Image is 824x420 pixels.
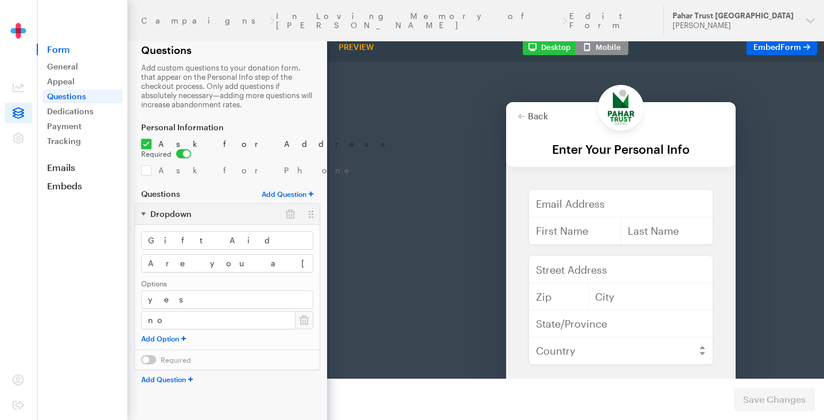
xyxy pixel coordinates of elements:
[42,90,123,103] a: Questions
[141,254,313,273] input: Placeholder
[141,123,313,132] label: Personal Information
[141,334,186,343] button: Add Option
[276,11,561,30] a: In Loving Memory of [PERSON_NAME]
[37,180,127,192] a: Embeds
[780,42,801,52] span: Form
[663,5,824,37] button: Pahar Trust [GEOGRAPHIC_DATA] [PERSON_NAME]
[747,39,817,55] a: EmbedForm
[141,44,313,56] h2: Questions
[141,189,248,199] label: Questions
[42,134,123,148] a: Tracking
[42,60,123,73] a: General
[753,42,801,52] span: Embed
[191,80,397,94] div: Enter Your Personal Info
[673,21,797,30] div: [PERSON_NAME]
[191,49,221,59] button: Back
[141,231,313,250] input: Field label
[141,165,359,176] div: %>
[42,104,123,118] a: Dedications
[334,42,378,52] div: Preview
[42,119,123,133] a: Payment
[42,75,123,88] a: Appeal
[576,39,628,55] button: Mobile
[141,279,313,288] label: Options
[141,209,192,219] button: Dropdown
[141,63,313,109] p: Add custom questions to your donation form. that appear on the Personal Info step of the checkout...
[37,44,127,55] span: Form
[37,162,127,173] a: Emails
[673,11,797,21] div: Pahar Trust [GEOGRAPHIC_DATA]
[141,16,268,25] a: Campaigns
